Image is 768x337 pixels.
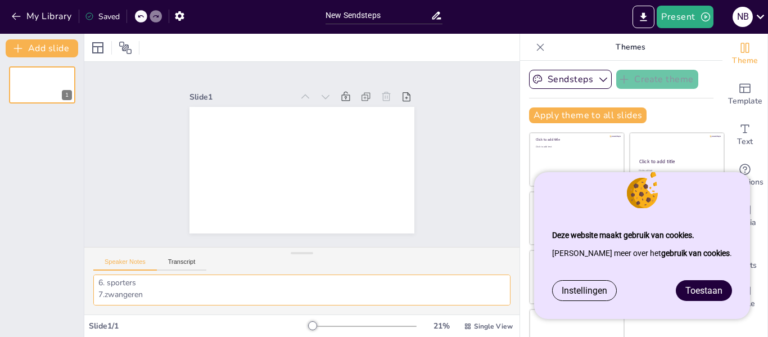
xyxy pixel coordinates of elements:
[157,258,207,271] button: Transcript
[62,90,72,100] div: 1
[6,39,78,57] button: Add slide
[737,136,753,148] span: Text
[326,7,431,24] input: Insert title
[93,258,157,271] button: Speaker Notes
[549,34,711,61] p: Themes
[616,70,698,89] button: Create theme
[639,158,714,165] div: Click to add title
[722,34,767,74] div: Change the overall theme
[676,281,731,300] a: Toestaan
[722,115,767,155] div: Add text boxes
[9,66,75,104] div: 1
[119,41,132,55] span: Position
[633,6,654,28] button: Export to PowerPoint
[552,231,694,240] strong: Deze website maakt gebruik van cookies.
[85,11,120,22] div: Saved
[722,74,767,115] div: Add ready made slides
[8,7,76,25] button: My Library
[89,39,107,57] div: Layout
[536,146,616,149] div: Click to add text
[553,281,616,300] a: Instellingen
[552,244,732,262] p: [PERSON_NAME] meer over het .
[428,321,455,331] div: 21 %
[89,321,309,331] div: Slide 1 / 1
[562,285,607,296] span: Instellingen
[733,6,753,28] button: n B
[657,6,713,28] button: Present
[661,249,730,258] a: gebruik van cookies
[176,114,260,191] div: Slide 1
[728,95,762,107] span: Template
[639,169,713,172] div: Click to add text
[529,107,647,123] button: Apply theme to all slides
[536,137,616,142] div: Click to add title
[474,322,513,331] span: Single View
[732,55,758,67] span: Theme
[685,285,722,296] span: Toestaan
[93,275,511,305] textarea: maak een presentatie over verschillende voedings doelgroepen met deze 7 doelgroepen [DOMAIN_NAME]...
[529,70,612,89] button: Sendsteps
[722,155,767,196] div: Get real-time input from your audience
[733,7,753,27] div: n B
